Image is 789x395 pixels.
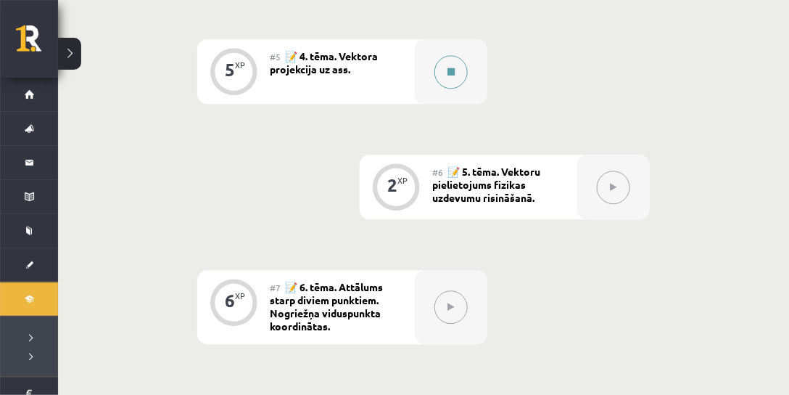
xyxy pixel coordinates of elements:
div: 6 [225,294,235,307]
span: 📝 4. tēma. Vektora projekcija uz ass. [270,49,378,76]
span: 📝 6. tēma. Attālums starp diviem punktiem. Nogriežņa viduspunkta koordinātas. [270,280,383,333]
div: XP [235,292,245,300]
span: #7 [270,282,281,293]
div: 5 [225,63,235,76]
div: XP [397,176,408,184]
span: #5 [270,51,281,62]
div: XP [235,61,245,69]
div: 2 [387,179,397,192]
span: #6 [432,166,443,178]
span: 📝 5. tēma. Vektoru pielietojums fizikas uzdevumu risināšanā. [432,165,540,204]
a: Rīgas 1. Tālmācības vidusskola [16,25,58,62]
